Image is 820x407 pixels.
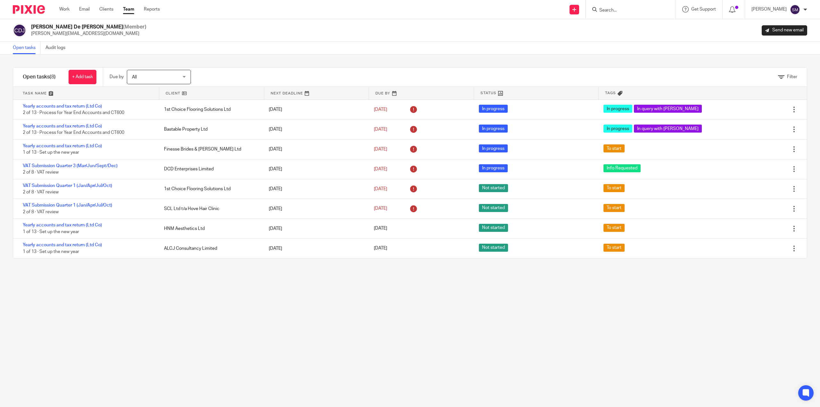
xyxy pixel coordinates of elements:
span: All [132,75,137,79]
a: Send new email [762,25,807,36]
img: svg%3E [13,24,26,37]
span: 2 of 8 · VAT review [23,190,59,194]
a: Yearly accounts and tax return (Ltd Co) [23,124,102,128]
a: VAT Submission Quarter 1 (Jan/Apr/Jul/Oct) [23,183,112,188]
span: In progress [479,105,508,113]
a: VAT Submission Quarter 1 (Jan/Apr/Jul/Oct) [23,203,112,208]
img: svg%3E [790,4,800,15]
span: In query with [PERSON_NAME] [634,125,702,133]
div: HNM Aesthetics Ltd [158,222,263,235]
h1: Open tasks [23,74,56,80]
span: In progress [479,164,508,172]
span: To start [603,224,625,232]
a: Email [79,6,90,12]
a: Open tasks [13,42,41,54]
a: Yearly accounts and tax return (Ltd Co) [23,144,102,148]
span: 1 of 13 · Set up the new year [23,230,79,234]
a: + Add task [69,70,96,84]
span: [DATE] [374,246,387,251]
span: Filter [787,75,797,79]
a: VAT Submission Quarter 3 (Mar/Jun/Sept/Dec) [23,164,118,168]
div: [DATE] [262,183,367,195]
span: To start [603,144,625,152]
span: (Member) [123,24,146,29]
span: Get Support [691,7,716,12]
div: Finesse Brides & [PERSON_NAME] Ltd [158,143,263,156]
span: 1 of 13 · Set up the new year [23,150,79,155]
div: ALCJ Consultancy Limited [158,242,263,255]
span: 2 of 13 · Process for Year End Accounts and CT600 [23,130,124,135]
a: Reports [144,6,160,12]
span: Tags [605,90,616,96]
span: 2 of 8 · VAT review [23,210,59,214]
a: Yearly accounts and tax return (Ltd Co) [23,223,102,227]
div: [DATE] [262,123,367,136]
a: Work [59,6,70,12]
span: [DATE] [374,127,387,132]
span: 2 of 8 · VAT review [23,170,59,175]
a: Clients [99,6,113,12]
span: 2 of 13 · Process for Year End Accounts and CT600 [23,111,124,115]
a: Team [123,6,134,12]
span: In progress [603,125,632,133]
div: [DATE] [262,202,367,215]
p: Due by [110,74,124,80]
span: In progress [479,144,508,152]
span: In progress [603,105,632,113]
a: Yearly accounts and tax return (Ltd Co) [23,104,102,109]
span: Not started [479,204,508,212]
span: [DATE] [374,147,387,151]
span: [DATE] [374,226,387,231]
span: [DATE] [374,167,387,171]
div: DCD Enterprises Limited [158,163,263,175]
div: [DATE] [262,143,367,156]
span: In progress [479,125,508,133]
span: To start [603,184,625,192]
a: Yearly accounts and tax return (Ltd Co) [23,243,102,247]
span: Status [480,90,496,96]
h2: [PERSON_NAME] De [PERSON_NAME] [31,24,146,30]
span: [DATE] [374,107,387,112]
div: SCL Ltd t/a Hove Hair Clinic [158,202,263,215]
span: Not started [479,244,508,252]
div: [DATE] [262,222,367,235]
p: [PERSON_NAME][EMAIL_ADDRESS][DOMAIN_NAME] [31,30,146,37]
span: (8) [50,74,56,79]
span: In query with [PERSON_NAME] [634,105,702,113]
a: Audit logs [45,42,70,54]
img: Pixie [13,5,45,14]
span: Not started [479,224,508,232]
span: [DATE] [374,187,387,191]
div: 1st Choice Flooring Solutions Ltd [158,103,263,116]
span: Info Requested [603,164,641,172]
span: To start [603,244,625,252]
span: [DATE] [374,207,387,211]
div: 1st Choice Flooring Solutions Ltd [158,183,263,195]
div: Bastable Property Ltd [158,123,263,136]
p: [PERSON_NAME] [751,6,787,12]
span: Not started [479,184,508,192]
input: Search [599,8,656,13]
span: 1 of 13 · Set up the new year [23,249,79,254]
div: [DATE] [262,103,367,116]
span: To start [603,204,625,212]
div: [DATE] [262,163,367,175]
div: [DATE] [262,242,367,255]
